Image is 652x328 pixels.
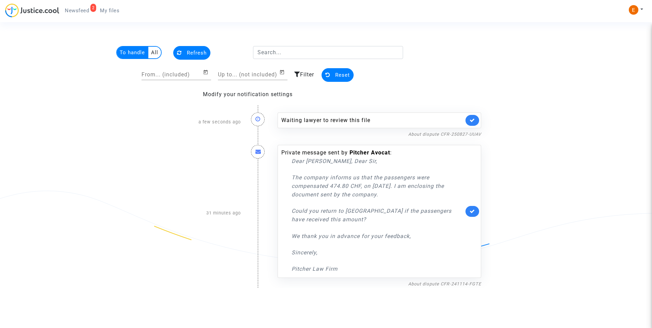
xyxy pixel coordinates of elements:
[5,3,59,17] img: jc-logo.svg
[292,265,464,273] p: Pitcher Law Firm
[117,47,148,58] multi-toggle-item: To handle
[292,207,464,224] p: Could you return to [GEOGRAPHIC_DATA] if the passengers have received this amount?
[292,232,464,240] p: We thank you in advance for your feedback,
[90,4,97,12] div: 2
[279,68,287,76] button: Open calendar
[408,281,481,286] a: About dispute CFR-241114-FGTE
[629,5,638,15] img: ACg8ocIeiFvHKe4dA5oeRFd_CiCnuxWUEc1A2wYhRJE3TTWt=s96-c
[148,47,161,58] multi-toggle-item: All
[322,68,354,82] button: Reset
[94,5,125,16] a: My files
[187,50,207,56] span: Refresh
[65,8,89,14] span: Newsfeed
[173,46,210,60] button: Refresh
[350,149,390,156] b: Pitcher Avocat
[59,5,94,16] a: 2Newsfeed
[292,173,464,199] p: The company informs us that the passengers were compensated 474.80 CHF, on [DATE]. I am enclosing...
[281,149,464,273] div: Private message sent by :
[292,157,464,165] p: Dear [PERSON_NAME], Dear Sir,
[166,106,246,138] div: a few seconds ago
[253,46,403,59] input: Search...
[203,68,211,76] button: Open calendar
[100,8,119,14] span: My files
[292,248,464,257] p: Sincerely,
[408,132,481,137] a: About dispute CFR-250827-UUAV
[166,138,246,288] div: 31 minutes ago
[203,91,293,98] a: Modify your notification settings
[300,71,314,78] span: Filter
[335,72,350,78] span: Reset
[281,116,464,124] div: Waiting lawyer to review this file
